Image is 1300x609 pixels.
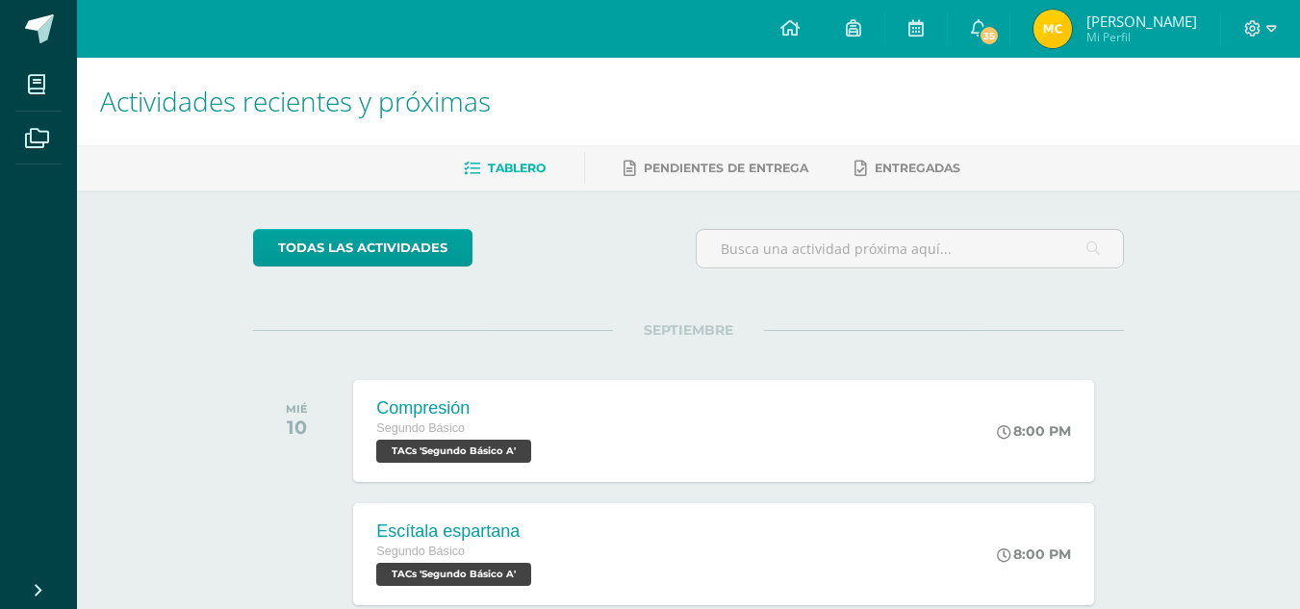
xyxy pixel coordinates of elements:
span: Segundo Básico [376,421,465,435]
a: Pendientes de entrega [624,153,808,184]
span: [PERSON_NAME] [1086,12,1197,31]
div: 8:00 PM [997,422,1071,440]
span: Actividades recientes y próximas [100,83,491,119]
div: Escítala espartana [376,521,536,542]
div: 10 [286,416,308,439]
div: 8:00 PM [997,546,1071,563]
input: Busca una actividad próxima aquí... [697,230,1123,267]
span: TACs 'Segundo Básico A' [376,563,531,586]
span: 35 [979,25,1000,46]
span: Entregadas [875,161,960,175]
span: Segundo Básico [376,545,465,558]
a: Entregadas [854,153,960,184]
span: Tablero [488,161,546,175]
img: 145fe163083222a8e038794b262f4288.png [1033,10,1072,48]
a: Tablero [464,153,546,184]
span: Mi Perfil [1086,29,1197,45]
div: Compresión [376,398,536,419]
span: TACs 'Segundo Básico A' [376,440,531,463]
div: MIÉ [286,402,308,416]
span: Pendientes de entrega [644,161,808,175]
a: todas las Actividades [253,229,472,266]
span: SEPTIEMBRE [613,321,764,339]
